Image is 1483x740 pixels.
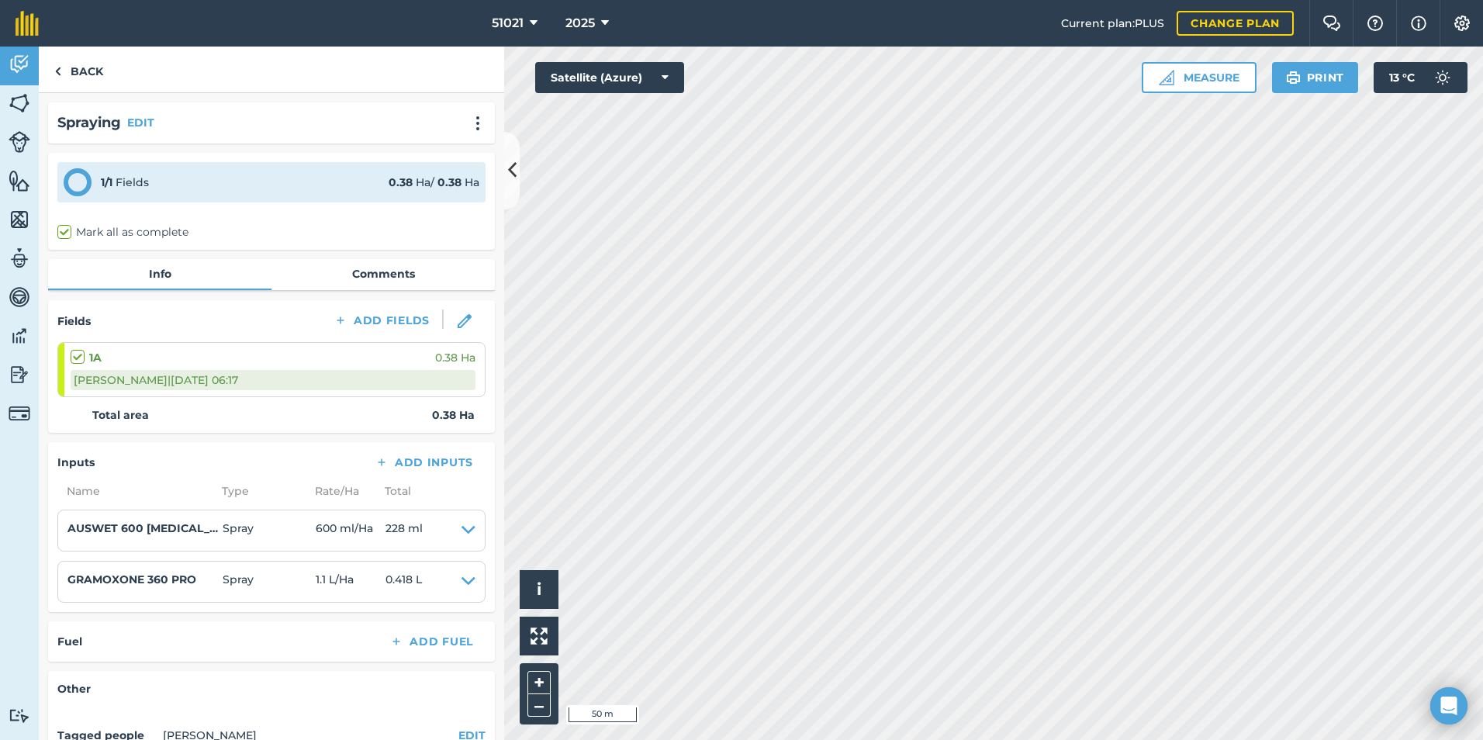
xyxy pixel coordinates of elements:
[1430,687,1467,724] div: Open Intercom Messenger
[39,47,119,92] a: Back
[9,53,30,76] img: svg+xml;base64,PD94bWwgdmVyc2lvbj0iMS4wIiBlbmNvZGluZz0idXRmLTgiPz4KPCEtLSBHZW5lcmF0b3I6IEFkb2JlIE...
[9,363,30,386] img: svg+xml;base64,PD94bWwgdmVyc2lvbj0iMS4wIiBlbmNvZGluZz0idXRmLTgiPz4KPCEtLSBHZW5lcmF0b3I6IEFkb2JlIE...
[377,631,486,652] button: Add Fuel
[271,259,495,289] a: Comments
[520,570,558,609] button: i
[362,451,486,473] button: Add Inputs
[9,208,30,231] img: svg+xml;base64,PHN2ZyB4bWxucz0iaHR0cDovL3d3dy53My5vcmcvMjAwMC9zdmciIHdpZHRoPSI1NiIgaGVpZ2h0PSI2MC...
[57,454,95,471] h4: Inputs
[92,406,149,424] strong: Total area
[537,579,541,599] span: i
[535,62,684,93] button: Satellite (Azure)
[9,403,30,424] img: svg+xml;base64,PD94bWwgdmVyc2lvbj0iMS4wIiBlbmNvZGluZz0idXRmLTgiPz4KPCEtLSBHZW5lcmF0b3I6IEFkb2JlIE...
[67,571,475,593] summary: GRAMOXONE 360 PROSpray1.1 L/Ha0.418 L
[468,116,487,131] img: svg+xml;base64,PHN2ZyB4bWxucz0iaHR0cDovL3d3dy53My5vcmcvMjAwMC9zdmciIHdpZHRoPSIyMCIgaGVpZ2h0PSIyNC...
[385,520,423,541] span: 228 ml
[9,708,30,723] img: svg+xml;base64,PD94bWwgdmVyc2lvbj0iMS4wIiBlbmNvZGluZz0idXRmLTgiPz4KPCEtLSBHZW5lcmF0b3I6IEFkb2JlIE...
[71,370,475,390] div: [PERSON_NAME] | [DATE] 06:17
[67,520,223,537] h4: AUSWET 600 [MEDICAL_DATA]
[375,482,411,500] span: Total
[432,406,475,424] strong: 0.38 Ha
[316,520,385,541] span: 600 ml / Ha
[101,174,149,191] div: Fields
[1374,62,1467,93] button: 13 °C
[321,309,442,331] button: Add Fields
[16,11,39,36] img: fieldmargin Logo
[9,92,30,115] img: svg+xml;base64,PHN2ZyB4bWxucz0iaHR0cDovL3d3dy53My5vcmcvMjAwMC9zdmciIHdpZHRoPSI1NiIgaGVpZ2h0PSI2MC...
[316,571,385,593] span: 1.1 L / Ha
[9,285,30,309] img: svg+xml;base64,PD94bWwgdmVyc2lvbj0iMS4wIiBlbmNvZGluZz0idXRmLTgiPz4KPCEtLSBHZW5lcmF0b3I6IEFkb2JlIE...
[57,313,91,330] h4: Fields
[1061,15,1164,32] span: Current plan : PLUS
[9,169,30,192] img: svg+xml;base64,PHN2ZyB4bWxucz0iaHR0cDovL3d3dy53My5vcmcvMjAwMC9zdmciIHdpZHRoPSI1NiIgaGVpZ2h0PSI2MC...
[57,112,121,134] h2: Spraying
[306,482,375,500] span: Rate/ Ha
[1177,11,1294,36] a: Change plan
[389,174,479,191] div: Ha / Ha
[385,571,422,593] span: 0.418 L
[1272,62,1359,93] button: Print
[57,482,213,500] span: Name
[531,628,548,645] img: Four arrows, one pointing top left, one top right, one bottom right and the last bottom left
[9,131,30,153] img: svg+xml;base64,PD94bWwgdmVyc2lvbj0iMS4wIiBlbmNvZGluZz0idXRmLTgiPz4KPCEtLSBHZW5lcmF0b3I6IEFkb2JlIE...
[9,324,30,348] img: svg+xml;base64,PD94bWwgdmVyc2lvbj0iMS4wIiBlbmNvZGluZz0idXRmLTgiPz4KPCEtLSBHZW5lcmF0b3I6IEFkb2JlIE...
[437,175,461,189] strong: 0.38
[1389,62,1415,93] span: 13 ° C
[1322,16,1341,31] img: Two speech bubbles overlapping with the left bubble in the forefront
[127,114,154,131] button: EDIT
[1286,68,1301,87] img: svg+xml;base64,PHN2ZyB4bWxucz0iaHR0cDovL3d3dy53My5vcmcvMjAwMC9zdmciIHdpZHRoPSIxOSIgaGVpZ2h0PSIyNC...
[101,175,112,189] strong: 1 / 1
[1366,16,1384,31] img: A question mark icon
[389,175,413,189] strong: 0.38
[67,571,223,588] h4: GRAMOXONE 360 PRO
[48,259,271,289] a: Info
[458,314,472,328] img: svg+xml;base64,PHN2ZyB3aWR0aD0iMTgiIGhlaWdodD0iMTgiIHZpZXdCb3g9IjAgMCAxOCAxOCIgZmlsbD0ibm9uZSIgeG...
[565,14,595,33] span: 2025
[1159,70,1174,85] img: Ruler icon
[1411,14,1426,33] img: svg+xml;base64,PHN2ZyB4bWxucz0iaHR0cDovL3d3dy53My5vcmcvMjAwMC9zdmciIHdpZHRoPSIxNyIgaGVpZ2h0PSIxNy...
[527,694,551,717] button: –
[89,349,102,366] strong: 1A
[223,520,316,541] span: Spray
[54,62,61,81] img: svg+xml;base64,PHN2ZyB4bWxucz0iaHR0cDovL3d3dy53My5vcmcvMjAwMC9zdmciIHdpZHRoPSI5IiBoZWlnaHQ9IjI0Ii...
[57,633,82,650] h4: Fuel
[1453,16,1471,31] img: A cog icon
[1427,62,1458,93] img: svg+xml;base64,PD94bWwgdmVyc2lvbj0iMS4wIiBlbmNvZGluZz0idXRmLTgiPz4KPCEtLSBHZW5lcmF0b3I6IEFkb2JlIE...
[435,349,475,366] span: 0.38 Ha
[492,14,524,33] span: 51021
[1142,62,1257,93] button: Measure
[527,671,551,694] button: +
[57,224,188,240] label: Mark all as complete
[57,680,486,697] h4: Other
[9,247,30,270] img: svg+xml;base64,PD94bWwgdmVyc2lvbj0iMS4wIiBlbmNvZGluZz0idXRmLTgiPz4KPCEtLSBHZW5lcmF0b3I6IEFkb2JlIE...
[67,520,475,541] summary: AUSWET 600 [MEDICAL_DATA]Spray600 ml/Ha228 ml
[223,571,316,593] span: Spray
[213,482,306,500] span: Type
